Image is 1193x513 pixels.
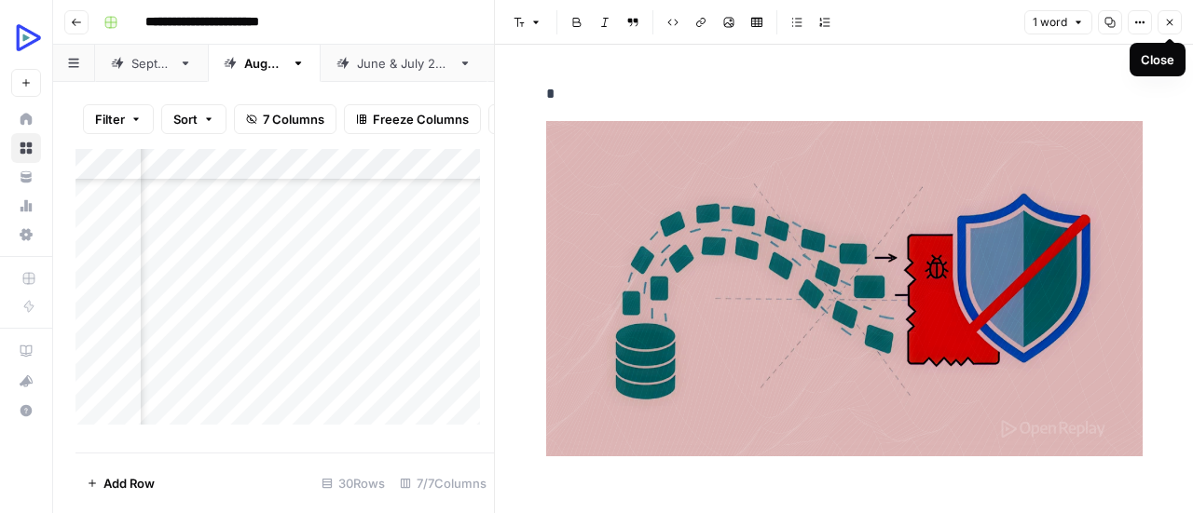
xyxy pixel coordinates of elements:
div: What's new? [12,367,40,395]
a: Settings [11,220,41,250]
a: Usage [11,191,41,221]
span: 7 Columns [263,110,324,128]
span: Sort [173,110,198,128]
div: 30 Rows [314,468,392,498]
div: [DATE] [131,54,171,73]
div: 7/7 Columns [392,468,494,498]
div: Close [1141,50,1174,69]
a: [DATE] [208,45,321,82]
button: Freeze Columns [344,104,481,134]
button: Sort [161,104,226,134]
button: Help + Support [11,396,41,425]
a: Home [11,104,41,134]
img: OpenReplay Logo [11,21,45,55]
div: [DATE] & [DATE] [357,54,451,73]
span: 1 word [1033,14,1067,31]
span: Freeze Columns [373,110,469,128]
a: [DATE] & [DATE] [321,45,487,82]
button: What's new? [11,366,41,396]
button: 1 word [1024,10,1092,34]
span: Filter [95,110,125,128]
a: Browse [11,133,41,163]
a: [DATE] [95,45,208,82]
button: Add Row [75,468,166,498]
button: 7 Columns [234,104,336,134]
img: Preventing%20XSS%20in%20User%E2%80%91Generated%20Content.jpg [546,121,1143,456]
button: Filter [83,104,154,134]
button: Workspace: OpenReplay [11,15,41,61]
a: AirOps Academy [11,336,41,366]
span: Add Row [103,474,155,493]
div: [DATE] [244,54,284,73]
a: Your Data [11,162,41,192]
